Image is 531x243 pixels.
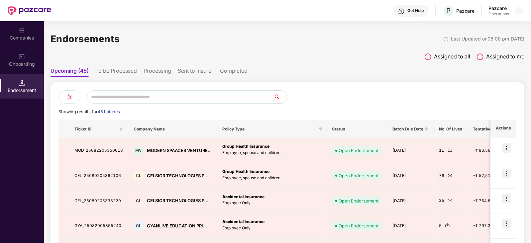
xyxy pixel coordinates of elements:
[128,120,217,138] th: Company Name
[222,150,321,156] p: Employee, spouse and children
[516,8,522,13] img: svg+xml;base64,PHN2ZyBpZD0iRHJvcGRvd24tMzJ4MzIiIHhtbG5zPSJodHRwOi8vd3d3LnczLm9yZy8yMDAwL3N2ZyIgd2...
[147,147,212,154] div: MODERN SPAACES VENTURE...
[222,225,321,231] p: Employee Only
[134,196,144,206] div: CL
[451,35,524,42] div: Last Updated on 05:08 pm[DATE]
[445,223,450,228] img: svg+xml;base64,PHN2ZyBpZD0iRG93bmxvYWQtMjR4MjQiIHhtbG5zPSJodHRwOi8vd3d3LnczLm9yZy8yMDAwL3N2ZyIgd2...
[439,147,462,154] div: 11
[74,126,118,132] span: Ticket ID
[222,175,321,181] p: Employee, spouse and children
[448,198,453,203] img: svg+xml;base64,PHN2ZyBpZD0iRG93bmxvYWQtMjR4MjQiIHhtbG5zPSJodHRwOi8vd3d3LnczLm9yZy8yMDAwL3N2ZyIgd2...
[387,138,434,163] td: [DATE]
[387,189,434,214] td: [DATE]
[502,143,511,153] img: icon
[502,169,511,178] img: icon
[468,138,524,163] td: -₹ 86.56
[434,120,468,138] th: No. Of Lives
[387,163,434,189] td: [DATE]
[339,147,378,154] div: Open Endorsement
[220,67,248,77] li: Completed
[488,5,509,11] div: Pazcare
[222,169,269,174] b: Group Health Insurance
[502,194,511,203] img: icon
[273,94,287,100] span: search
[407,8,424,13] div: Get Help
[95,67,137,77] li: To be Processed
[69,213,128,239] td: GYA_25082005355240
[58,109,121,114] span: Showing results for
[468,213,524,239] td: -₹ 797.33
[222,126,316,132] span: Policy Type
[69,120,128,138] th: Ticket ID
[19,80,25,86] img: svg+xml;base64,PHN2ZyB3aWR0aD0iMTQuNSIgaGVpZ2h0PSIxNC41IiB2aWV3Qm94PSIwIDAgMTYgMTYiIGZpbGw9Im5vbm...
[222,200,321,206] p: Employee Only
[69,189,128,214] td: CEL_25080205333220
[147,173,208,179] div: CELSIOR TECHNOLOGIES P...
[98,109,121,114] span: 45 batches.
[327,120,387,138] th: Status
[387,120,434,138] th: Batch Due Date
[468,189,524,214] td: -₹ 754.63
[439,198,462,204] div: 25
[434,52,470,61] span: Assigned to all
[65,93,73,101] img: svg+xml;base64,PHN2ZyB4bWxucz0iaHR0cDovL3d3dy53My5vcmcvMjAwMC9zdmciIHdpZHRoPSIyNCIgaGVpZ2h0PSIyNC...
[443,37,449,42] img: svg+xml;base64,PHN2ZyBpZD0iUmVsb2FkLTMyeDMyIiB4bWxucz0iaHR0cDovL3d3dy53My5vcmcvMjAwMC9zdmciIHdpZH...
[398,8,405,15] img: svg+xml;base64,PHN2ZyBpZD0iSGVscC0zMngzMiIgeG1sbnM9Imh0dHA6Ly93d3cudzMub3JnLzIwMDAvc3ZnIiB3aWR0aD...
[273,90,287,104] button: search
[488,11,509,17] div: Operations
[468,163,524,189] td: -₹ 52,512.89
[222,144,269,149] b: Group Health Insurance
[134,146,144,156] div: MV
[448,147,453,152] img: svg+xml;base64,PHN2ZyBpZD0iRG93bmxvYWQtMjR4MjQiIHhtbG5zPSJodHRwOi8vd3d3LnczLm9yZy8yMDAwL3N2ZyIgd2...
[456,8,475,14] div: Pazcare
[448,173,453,178] img: svg+xml;base64,PHN2ZyBpZD0iRG93bmxvYWQtMjR4MjQiIHhtbG5zPSJodHRwOi8vd3d3LnczLm9yZy8yMDAwL3N2ZyIgd2...
[439,223,462,229] div: 5
[147,223,207,229] div: GYANLIVE EDUCATION PRI...
[178,67,213,77] li: Sent to Insurer
[69,138,128,163] td: MOD_25082205350018
[147,198,208,204] div: CELSIOR TECHNOLOGIES P...
[339,172,378,179] div: Open Endorsement
[19,27,25,34] img: svg+xml;base64,PHN2ZyBpZD0iQ29tcGFuaWVzIiB4bWxucz0iaHR0cDovL3d3dy53My5vcmcvMjAwMC9zdmciIHdpZHRoPS...
[486,52,524,61] span: Assigned to me
[134,221,144,231] div: GL
[69,163,128,189] td: CEL_25080205362106
[502,219,511,228] img: icon
[339,222,378,229] div: Open Endorsement
[222,194,265,199] b: Accidental Insurance
[144,67,171,77] li: Processing
[339,198,378,204] div: Open Endorsement
[319,127,323,131] span: filter
[468,120,524,138] th: Tentative Batch Pricing
[134,171,144,181] div: CL
[392,126,423,132] span: Batch Due Date
[51,32,120,46] h1: Endorsements
[387,213,434,239] td: [DATE]
[317,125,324,133] span: filter
[19,53,25,60] img: svg+xml;base64,PHN2ZyB3aWR0aD0iMjAiIGhlaWdodD0iMjAiIHZpZXdCb3g9IjAgMCAyMCAyMCIgZmlsbD0ibm9uZSIgeG...
[490,120,516,138] th: Actions
[8,6,51,15] img: New Pazcare Logo
[51,67,89,77] li: Upcoming (45)
[222,219,265,224] b: Accidental Insurance
[446,7,451,15] span: P
[439,173,462,179] div: 76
